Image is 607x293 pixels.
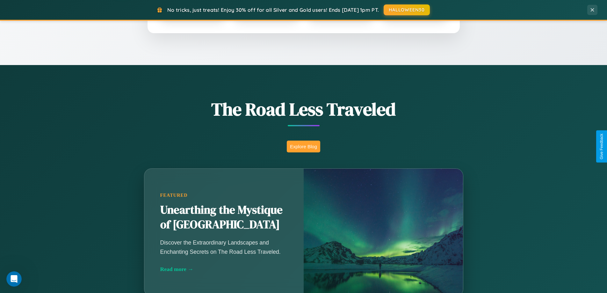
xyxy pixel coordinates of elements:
button: HALLOWEEN30 [384,4,430,15]
div: Give Feedback [599,134,604,159]
button: Explore Blog [287,141,320,152]
div: Read more → [160,266,288,273]
p: Discover the Extraordinary Landscapes and Enchanting Secrets on The Road Less Traveled. [160,238,288,256]
h1: The Road Less Traveled [112,97,495,121]
div: Featured [160,193,288,198]
h2: Unearthing the Mystique of [GEOGRAPHIC_DATA] [160,203,288,232]
span: No tricks, just treats! Enjoy 30% off for all Silver and Gold users! Ends [DATE] 1pm PT. [167,7,379,13]
iframe: Intercom live chat [6,271,22,287]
